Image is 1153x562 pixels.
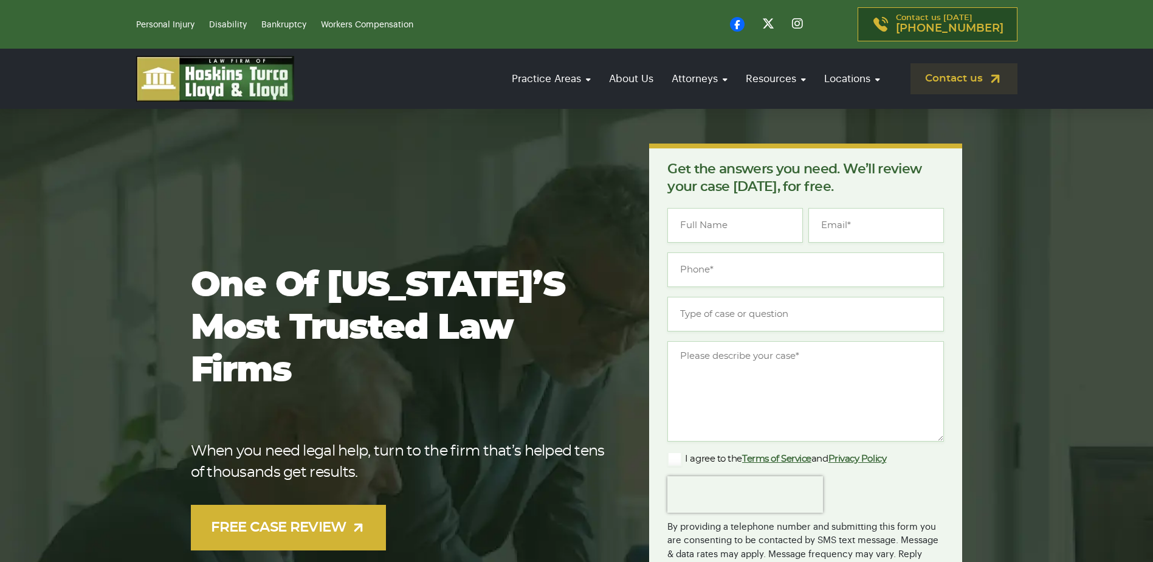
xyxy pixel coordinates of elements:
a: Privacy Policy [828,454,887,463]
p: Get the answers you need. We’ll review your case [DATE], for free. [667,161,944,196]
a: Attorneys [666,61,734,96]
a: Resources [740,61,812,96]
a: Terms of Service [742,454,811,463]
span: [PHONE_NUMBER] [896,23,1003,35]
iframe: reCAPTCHA [667,476,823,513]
a: Disability [209,21,247,29]
h1: One of [US_STATE]’s most trusted law firms [191,265,611,392]
img: logo [136,56,294,102]
a: Locations [818,61,886,96]
input: Phone* [667,252,944,287]
a: Contact us [DATE][PHONE_NUMBER] [858,7,1017,41]
img: arrow-up-right-light.svg [351,520,366,535]
a: About Us [603,61,659,96]
p: When you need legal help, turn to the firm that’s helped tens of thousands get results. [191,441,611,484]
a: Contact us [910,63,1017,94]
a: Workers Compensation [321,21,413,29]
p: Contact us [DATE] [896,14,1003,35]
a: Practice Areas [506,61,597,96]
input: Full Name [667,208,803,243]
input: Email* [808,208,944,243]
a: Personal Injury [136,21,194,29]
label: I agree to the and [667,452,886,467]
a: Bankruptcy [261,21,306,29]
input: Type of case or question [667,297,944,331]
a: FREE CASE REVIEW [191,505,387,550]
